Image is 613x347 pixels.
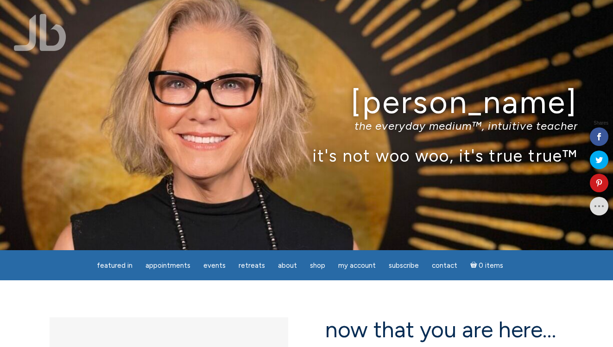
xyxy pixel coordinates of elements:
a: Shop [304,257,331,275]
a: Subscribe [383,257,424,275]
span: Shares [594,121,608,126]
a: Events [198,257,231,275]
span: My Account [338,261,376,270]
a: About [272,257,303,275]
p: it's not woo woo, it's true true™ [36,145,578,165]
a: My Account [333,257,381,275]
span: Events [203,261,226,270]
span: Appointments [145,261,190,270]
h2: now that you are here… [325,317,564,342]
span: 0 items [479,262,503,269]
h1: [PERSON_NAME] [36,85,578,120]
a: Contact [426,257,463,275]
span: Retreats [239,261,265,270]
img: Jamie Butler. The Everyday Medium [14,14,66,51]
span: featured in [97,261,133,270]
a: Cart0 items [465,256,509,275]
p: the everyday medium™, intuitive teacher [36,119,578,132]
span: Shop [310,261,325,270]
a: Retreats [233,257,271,275]
span: Subscribe [389,261,419,270]
span: About [278,261,297,270]
a: Appointments [140,257,196,275]
span: Contact [432,261,457,270]
a: featured in [91,257,138,275]
i: Cart [470,261,479,270]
